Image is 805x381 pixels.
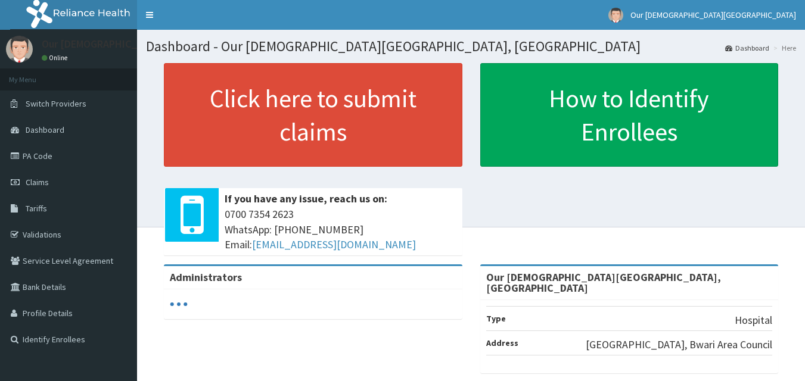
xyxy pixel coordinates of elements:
span: Tariffs [26,203,47,214]
strong: Our [DEMOGRAPHIC_DATA][GEOGRAPHIC_DATA], [GEOGRAPHIC_DATA] [486,270,721,295]
span: Switch Providers [26,98,86,109]
span: Claims [26,177,49,188]
b: Address [486,338,518,348]
li: Here [770,43,796,53]
a: Online [42,54,70,62]
p: [GEOGRAPHIC_DATA], Bwari Area Council [586,337,772,352]
svg: audio-loading [170,295,188,313]
b: Type [486,313,506,324]
p: Hospital [735,313,772,328]
b: If you have any issue, reach us on: [225,192,387,205]
span: 0700 7354 2623 WhatsApp: [PHONE_NUMBER] Email: [225,207,456,252]
a: Dashboard [725,43,769,53]
a: How to Identify Enrollees [480,63,779,167]
p: Our [DEMOGRAPHIC_DATA][GEOGRAPHIC_DATA] [42,39,264,49]
img: User Image [6,36,33,63]
b: Administrators [170,270,242,284]
span: Our [DEMOGRAPHIC_DATA][GEOGRAPHIC_DATA] [630,10,796,20]
a: [EMAIL_ADDRESS][DOMAIN_NAME] [252,238,416,251]
img: User Image [608,8,623,23]
a: Click here to submit claims [164,63,462,167]
span: Dashboard [26,124,64,135]
h1: Dashboard - Our [DEMOGRAPHIC_DATA][GEOGRAPHIC_DATA], [GEOGRAPHIC_DATA] [146,39,796,54]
